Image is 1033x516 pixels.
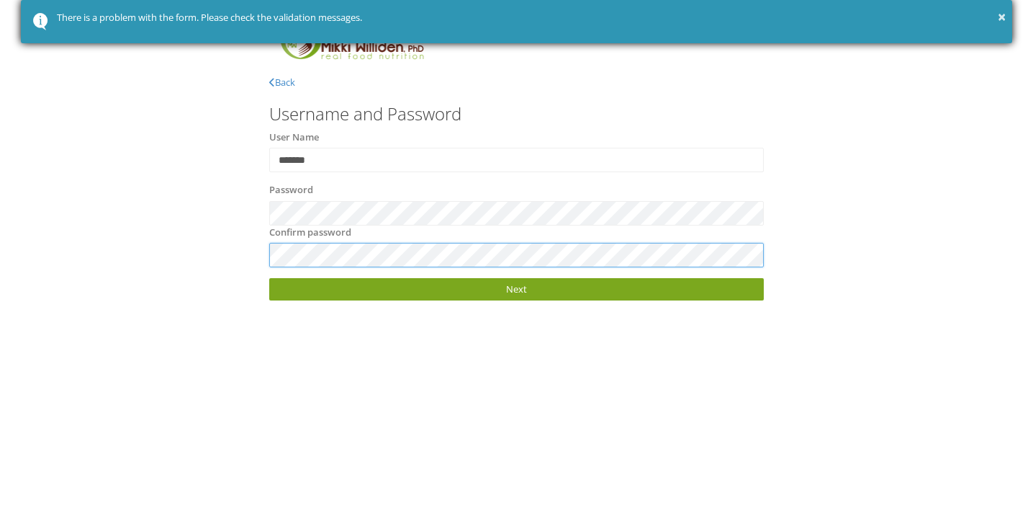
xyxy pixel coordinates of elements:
a: Next [269,278,764,301]
label: User Name [269,130,319,145]
a: Back [269,76,295,89]
label: Confirm password [269,226,351,240]
label: Password [269,183,313,197]
div: There is a problem with the form. Please check the validation messages. [57,11,1002,25]
h3: Username and Password [269,104,764,123]
button: × [998,6,1006,28]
